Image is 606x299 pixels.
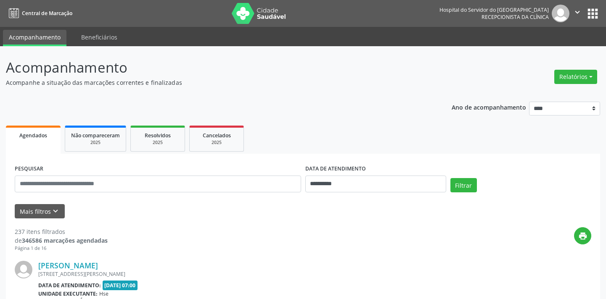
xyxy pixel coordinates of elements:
[305,163,366,176] label: DATA DE ATENDIMENTO
[71,132,120,139] span: Não compareceram
[22,10,72,17] span: Central de Marcação
[38,261,98,270] a: [PERSON_NAME]
[452,102,526,112] p: Ano de acompanhamento
[15,163,43,176] label: PESQUISAR
[196,139,238,146] div: 2025
[574,227,591,244] button: print
[578,231,587,241] i: print
[15,227,108,236] div: 237 itens filtrados
[145,132,171,139] span: Resolvidos
[15,204,65,219] button: Mais filtroskeyboard_arrow_down
[99,290,108,297] span: Hse
[19,132,47,139] span: Agendados
[15,245,108,252] div: Página 1 de 16
[573,8,582,17] i: 
[552,5,569,22] img: img
[3,30,66,46] a: Acompanhamento
[585,6,600,21] button: apps
[450,178,477,192] button: Filtrar
[38,282,101,289] b: Data de atendimento:
[71,139,120,146] div: 2025
[38,270,465,278] div: [STREET_ADDRESS][PERSON_NAME]
[203,132,231,139] span: Cancelados
[6,57,422,78] p: Acompanhamento
[6,78,422,87] p: Acompanhe a situação das marcações correntes e finalizadas
[15,261,32,278] img: img
[6,6,72,20] a: Central de Marcação
[51,207,60,216] i: keyboard_arrow_down
[75,30,123,45] a: Beneficiários
[38,290,98,297] b: Unidade executante:
[439,6,549,13] div: Hospital do Servidor do [GEOGRAPHIC_DATA]
[554,70,597,84] button: Relatórios
[569,5,585,22] button: 
[103,281,138,290] span: [DATE] 07:00
[137,139,179,146] div: 2025
[482,13,549,21] span: Recepcionista da clínica
[22,236,108,244] strong: 346586 marcações agendadas
[15,236,108,245] div: de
